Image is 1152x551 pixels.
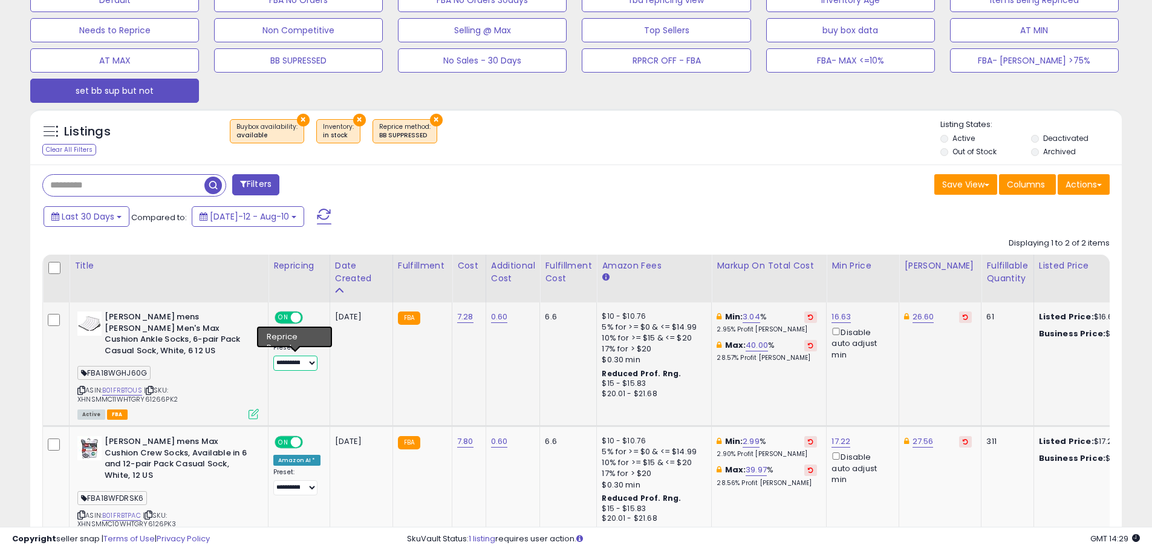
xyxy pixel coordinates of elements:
[30,18,199,42] button: Needs to Reprice
[602,457,702,468] div: 10% for >= $15 & <= $20
[602,389,702,399] div: $20.01 - $21.68
[74,259,263,272] div: Title
[430,114,443,126] button: ×
[545,436,587,447] div: 6.6
[64,123,111,140] h5: Listings
[236,131,298,140] div: available
[743,435,760,448] a: 2.99
[62,210,114,223] span: Last 30 Days
[12,533,210,545] div: seller snap | |
[335,436,383,447] div: [DATE]
[30,79,199,103] button: set bb sup but not
[323,122,354,140] span: Inventory :
[398,436,420,449] small: FBA
[1090,533,1140,544] span: 2025-09-10 14:29 GMT
[107,409,128,420] span: FBA
[102,510,141,521] a: B01FRBTPAC
[1039,311,1139,322] div: $16.63
[717,325,817,334] p: 2.95% Profit [PERSON_NAME]
[77,311,102,336] img: 31FS4m5OcjL._SL40_.jpg
[457,259,481,272] div: Cost
[131,212,187,223] span: Compared to:
[273,330,321,341] div: Amazon AI *
[831,259,894,272] div: Min Price
[602,322,702,333] div: 5% for >= $0 & <= $14.99
[232,174,279,195] button: Filters
[236,122,298,140] span: Buybox availability :
[602,436,702,446] div: $10 - $10.76
[335,311,383,322] div: [DATE]
[77,311,259,418] div: ASIN:
[602,344,702,354] div: 17% for > $20
[77,436,102,460] img: 5107h3+aMyL._SL40_.jpg
[986,311,1024,322] div: 61
[602,272,609,283] small: Amazon Fees.
[1039,452,1105,464] b: Business Price:
[602,368,681,379] b: Reduced Prof. Rng.
[1039,435,1094,447] b: Listed Price:
[398,18,567,42] button: Selling @ Max
[301,313,321,323] span: OFF
[831,450,890,485] div: Disable auto adjust min
[398,259,447,272] div: Fulfillment
[379,131,431,140] div: BB SUPPRESSED
[831,435,850,448] a: 17.22
[77,436,259,543] div: ASIN:
[214,48,383,73] button: BB SUPRESSED
[1039,453,1139,464] div: $17.22
[297,114,310,126] button: ×
[42,144,96,155] div: Clear All Filters
[766,48,935,73] button: FBA- MAX <=10%
[1039,259,1144,272] div: Listed Price
[1039,328,1139,339] div: $16.63
[725,311,743,322] b: Min:
[210,210,289,223] span: [DATE]-12 - Aug-10
[407,533,1140,545] div: SkuVault Status: requires user action.
[717,436,817,458] div: %
[725,339,746,351] b: Max:
[273,259,325,272] div: Repricing
[602,468,702,479] div: 17% for > $20
[582,48,750,73] button: RPRCR OFF - FBA
[105,436,252,484] b: [PERSON_NAME] mens Max Cushion Crew Socks, Available in 6 and 12-pair Pack Casual Sock, White, 12 US
[1007,178,1045,191] span: Columns
[469,533,495,544] a: 1 listing
[717,340,817,362] div: %
[192,206,304,227] button: [DATE]-12 - Aug-10
[276,437,291,448] span: ON
[301,437,321,448] span: OFF
[77,366,151,380] span: FBA18WGHJ60G
[904,259,976,272] div: [PERSON_NAME]
[398,48,567,73] button: No Sales - 30 Days
[950,18,1119,42] button: AT MIN
[1039,436,1139,447] div: $17.22
[743,311,760,323] a: 3.04
[276,313,291,323] span: ON
[952,146,997,157] label: Out of Stock
[999,174,1056,195] button: Columns
[1043,133,1089,143] label: Deactivated
[379,122,431,140] span: Reprice method :
[602,311,702,322] div: $10 - $10.76
[986,259,1028,285] div: Fulfillable Quantity
[491,259,535,285] div: Additional Cost
[323,131,354,140] div: in stock
[746,339,768,351] a: 40.00
[77,409,105,420] span: All listings currently available for purchase on Amazon
[717,354,817,362] p: 28.57% Profit [PERSON_NAME]
[725,435,743,447] b: Min:
[457,311,473,323] a: 7.28
[986,436,1024,447] div: 311
[77,385,178,403] span: | SKU: XHNSMMC11WHTGRY61266PK2
[491,311,508,323] a: 0.60
[602,480,702,491] div: $0.30 min
[934,174,997,195] button: Save View
[940,119,1122,131] p: Listing States:
[831,325,890,360] div: Disable auto adjust min
[30,48,199,73] button: AT MAX
[457,435,473,448] a: 7.80
[105,311,252,359] b: [PERSON_NAME] mens [PERSON_NAME] Men's Max Cushion Ankle Socks, 6-pair Pack Casual Sock, White, 6...
[545,311,587,322] div: 6.6
[725,464,746,475] b: Max:
[766,18,935,42] button: buy box data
